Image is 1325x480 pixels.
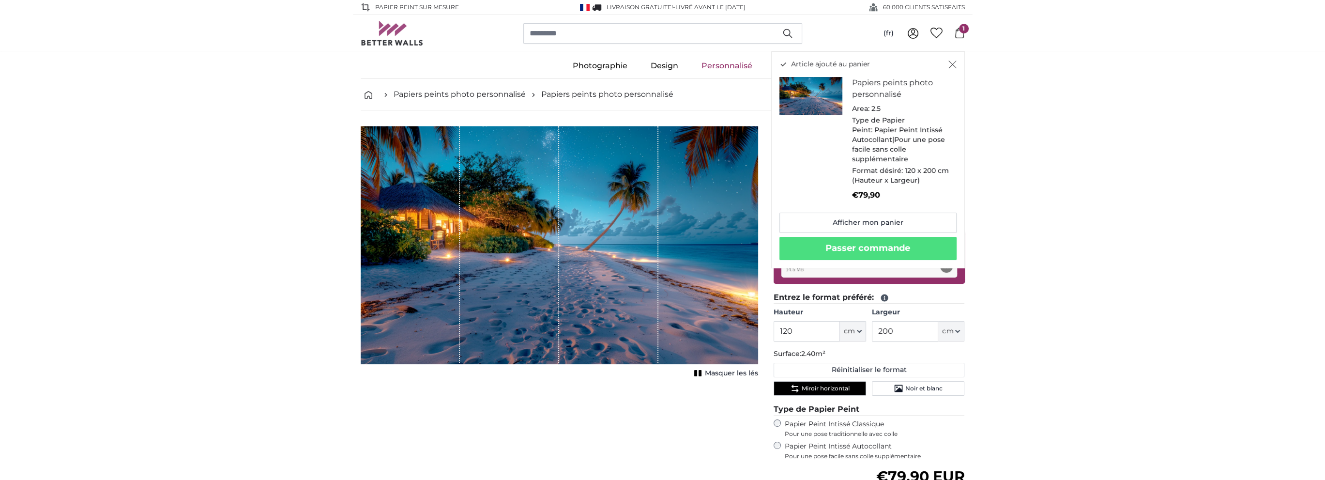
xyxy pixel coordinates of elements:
[785,419,965,438] label: Papier Peint Intissé Classique
[673,3,746,11] span: -
[771,51,965,268] div: Article ajouté au panier
[938,321,964,341] button: cm
[394,89,526,100] a: Papiers peints photo personnalisé
[705,369,758,378] span: Masquer les lés
[580,4,590,11] img: France
[675,3,746,11] span: Livré avant le [DATE]
[872,381,964,396] button: Noir et blanc
[942,326,953,336] span: cm
[801,349,825,358] span: 2.40m²
[774,403,965,416] legend: Type de Papier Peint
[774,308,866,317] label: Hauteur
[852,166,949,185] span: 120 x 200 cm (Hauteur x Largeur)
[691,367,758,380] button: Masquer les lés
[785,430,965,438] span: Pour une pose traditionnelle avec colle
[785,442,965,460] label: Papier Peint Intissé Autocollant
[840,321,866,341] button: cm
[871,104,881,113] span: 2.5
[872,308,964,317] label: Largeur
[774,381,866,396] button: Miroir horizontal
[639,53,690,78] a: Design
[541,89,673,100] a: Papiers peints photo personnalisé
[959,24,969,33] span: 1
[361,126,758,380] div: 1 of 1
[375,3,459,12] span: Papier peint sur mesure
[361,21,424,46] img: Betterwalls
[852,125,945,163] span: Papier Peint Intissé Autocollant|Pour une pose facile sans colle supplémentaire
[779,237,957,260] button: Passer commande
[774,292,965,304] legend: Entrez le format préféré:
[774,363,965,377] button: Réinitialiser le format
[876,25,901,42] button: (fr)
[844,326,855,336] span: cm
[948,60,957,69] button: Fermer
[802,385,850,392] span: Miroir horizontal
[852,166,903,175] span: Format désiré:
[561,53,639,78] a: Photographie
[779,77,842,115] img: personalised-photo
[785,452,965,460] span: Pour une pose facile sans colle supplémentaire
[690,53,764,78] a: Personnalisé
[883,3,965,12] span: 60 000 CLIENTS SATISFAITS
[779,213,957,233] a: Afficher mon panier
[607,3,673,11] span: Livraison GRATUITE!
[774,349,965,359] p: Surface:
[791,60,870,69] span: Article ajouté au panier
[905,385,943,392] span: Noir et blanc
[852,104,869,113] span: Area:
[852,189,949,201] p: €79,90
[361,79,965,110] nav: breadcrumbs
[852,77,949,100] h3: Papiers peints photo personnalisé
[852,116,905,134] span: Type de Papier Peint:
